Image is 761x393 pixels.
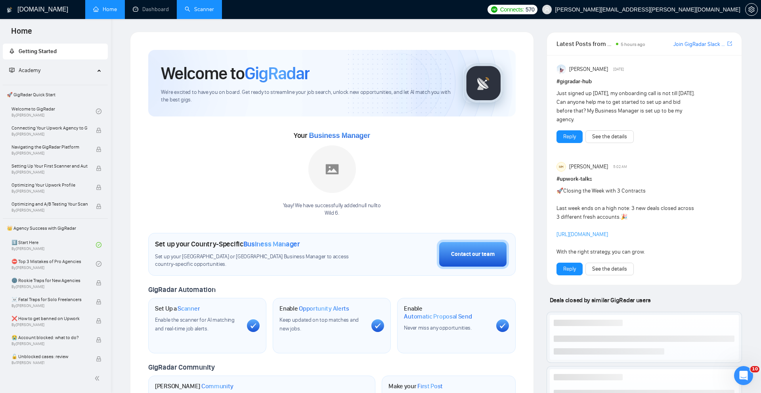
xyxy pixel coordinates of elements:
[526,5,534,14] span: 570
[585,263,634,275] button: See the details
[96,356,101,362] span: lock
[19,67,40,74] span: Academy
[500,5,524,14] span: Connects:
[4,87,107,103] span: 🚀 GigRadar Quick Start
[279,305,349,313] h1: Enable
[451,250,495,259] div: Contact our team
[556,187,697,256] div: Closing the Week with 3 Contracts Last week ends on a high note: 3 new deals closed across 3 diff...
[563,265,576,273] a: Reply
[613,163,627,170] span: 5:02 AM
[569,162,608,171] span: [PERSON_NAME]
[11,189,88,194] span: By [PERSON_NAME]
[11,181,88,189] span: Optimizing Your Upwork Profile
[155,317,235,332] span: Enable the scanner for AI matching and real-time job alerts.
[294,131,370,140] span: Your
[155,305,200,313] h1: Set Up a
[437,240,509,269] button: Contact our team
[299,305,349,313] span: Opportunity Alerts
[556,187,563,194] span: 🚀
[245,63,310,84] span: GigRadar
[417,382,443,390] span: First Post
[133,6,169,13] a: dashboardDashboard
[9,48,15,54] span: rocket
[11,132,88,137] span: By [PERSON_NAME]
[201,382,233,390] span: Community
[11,284,88,289] span: By [PERSON_NAME]
[11,208,88,213] span: By [PERSON_NAME]
[308,145,356,193] img: placeholder.png
[745,6,758,13] a: setting
[4,220,107,236] span: 👑 Agency Success with GigRadar
[96,204,101,209] span: lock
[569,65,608,74] span: [PERSON_NAME]
[388,382,443,390] h1: Make your
[11,361,88,365] span: By [PERSON_NAME]
[613,66,624,73] span: [DATE]
[9,67,40,74] span: Academy
[11,162,88,170] span: Setting Up Your First Scanner and Auto-Bidder
[5,25,38,42] span: Home
[96,147,101,152] span: lock
[491,6,497,13] img: upwork-logo.png
[556,175,732,183] h1: # upwork-talks
[243,240,300,248] span: Business Manager
[592,132,627,141] a: See the details
[96,261,101,267] span: check-circle
[155,240,300,248] h1: Set up your Country-Specific
[556,77,732,86] h1: # gigradar-hub
[404,305,489,320] h1: Enable
[750,366,759,372] span: 10
[96,280,101,286] span: lock
[11,143,88,151] span: Navigating the GigRadar Platform
[556,39,614,49] span: Latest Posts from the GigRadar Community
[563,132,576,141] a: Reply
[11,103,96,120] a: Welcome to GigRadarBy[PERSON_NAME]
[96,185,101,190] span: lock
[11,277,88,284] span: 🌚 Rookie Traps for New Agencies
[148,363,215,372] span: GigRadar Community
[621,42,645,47] span: 5 hours ago
[148,285,215,294] span: GigRadar Automation
[404,324,471,331] span: Never miss any opportunities.
[11,334,88,341] span: 😭 Account blocked: what to do?
[155,253,367,268] span: Set up your [GEOGRAPHIC_DATA] or [GEOGRAPHIC_DATA] Business Manager to access country-specific op...
[11,353,88,361] span: 🔓 Unblocked cases: review
[161,89,451,104] span: We're excited to have you on board. Get ready to streamline your job search, unlock new opportuni...
[96,242,101,248] span: check-circle
[585,130,634,143] button: See the details
[727,40,732,48] a: export
[727,40,732,47] span: export
[556,263,583,275] button: Reply
[556,231,608,238] a: [URL][DOMAIN_NAME]
[96,337,101,343] span: lock
[178,305,200,313] span: Scanner
[155,382,233,390] h1: [PERSON_NAME]
[96,109,101,114] span: check-circle
[556,130,583,143] button: Reply
[279,317,359,332] span: Keep updated on top matches and new jobs.
[11,322,88,327] span: By [PERSON_NAME]
[11,124,88,132] span: Connecting Your Upwork Agency to GigRadar
[11,255,96,273] a: ⛔ Top 3 Mistakes of Pro AgenciesBy[PERSON_NAME]
[93,6,117,13] a: homeHome
[544,7,550,12] span: user
[464,63,503,103] img: gigradar-logo.png
[11,296,88,303] span: ☠️ Fatal Traps for Solo Freelancers
[161,63,310,84] h1: Welcome to
[9,67,15,73] span: fund-projection-screen
[96,318,101,324] span: lock
[96,128,101,133] span: lock
[96,299,101,305] span: lock
[557,162,566,171] div: MH
[11,303,88,308] span: By [PERSON_NAME]
[283,210,381,217] p: Wild 6 .
[94,374,102,382] span: double-left
[11,236,96,254] a: 1️⃣ Start HereBy[PERSON_NAME]
[3,44,108,59] li: Getting Started
[556,89,697,124] div: Just signed up [DATE], my onboarding call is not till [DATE]. Can anyone help me to get started t...
[309,132,370,139] span: Business Manager
[11,341,88,346] span: By [PERSON_NAME]
[11,151,88,156] span: By [PERSON_NAME]
[621,214,627,220] span: 🎉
